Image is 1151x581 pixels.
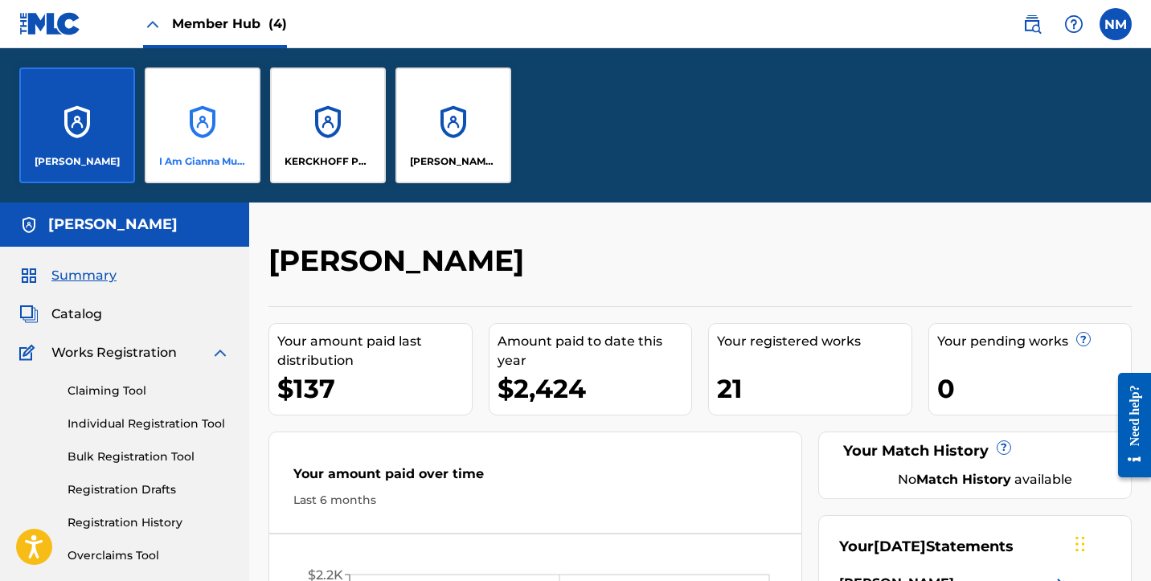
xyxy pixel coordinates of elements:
[293,464,777,492] div: Your amount paid over time
[19,343,40,362] img: Works Registration
[19,215,39,235] img: Accounts
[839,440,1111,462] div: Your Match History
[19,266,117,285] a: SummarySummary
[68,383,230,399] a: Claiming Tool
[937,332,1132,351] div: Your pending works
[277,332,472,370] div: Your amount paid last distribution
[270,68,386,183] a: AccountsKERCKHOFF PUBLISHING
[159,154,247,169] p: I Am Gianna Music
[211,343,230,362] img: expand
[48,215,178,234] h5: Evan Cline
[68,448,230,465] a: Bulk Registration Tool
[498,332,692,370] div: Amount paid to date this year
[68,547,230,564] a: Overclaims Tool
[19,305,102,324] a: CatalogCatalog
[859,470,1111,489] div: No available
[1016,8,1048,40] a: Public Search
[293,492,777,509] div: Last 6 months
[937,370,1132,407] div: 0
[19,68,135,183] a: Accounts[PERSON_NAME]
[19,266,39,285] img: Summary
[19,12,81,35] img: MLC Logo
[1022,14,1042,34] img: search
[268,243,532,279] h2: [PERSON_NAME]
[68,514,230,531] a: Registration History
[498,370,692,407] div: $2,424
[51,305,102,324] span: Catalog
[410,154,498,169] p: Stella Hennen Songs
[1064,14,1083,34] img: help
[1077,333,1090,346] span: ?
[395,68,511,183] a: Accounts[PERSON_NAME] Songs
[1106,361,1151,490] iframe: Resource Center
[51,343,177,362] span: Works Registration
[997,441,1010,454] span: ?
[268,16,287,31] span: (4)
[1075,520,1085,568] div: Drag
[143,14,162,34] img: Close
[51,266,117,285] span: Summary
[839,536,1014,558] div: Your Statements
[1058,8,1090,40] div: Help
[68,415,230,432] a: Individual Registration Tool
[717,332,911,351] div: Your registered works
[285,154,372,169] p: KERCKHOFF PUBLISHING
[717,370,911,407] div: 21
[68,481,230,498] a: Registration Drafts
[35,154,120,169] p: Evan Cline
[172,14,287,33] span: Member Hub
[1071,504,1151,581] iframe: Chat Widget
[277,370,472,407] div: $137
[916,472,1011,487] strong: Match History
[19,305,39,324] img: Catalog
[874,538,926,555] span: [DATE]
[145,68,260,183] a: AccountsI Am Gianna Music
[1100,8,1132,40] div: User Menu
